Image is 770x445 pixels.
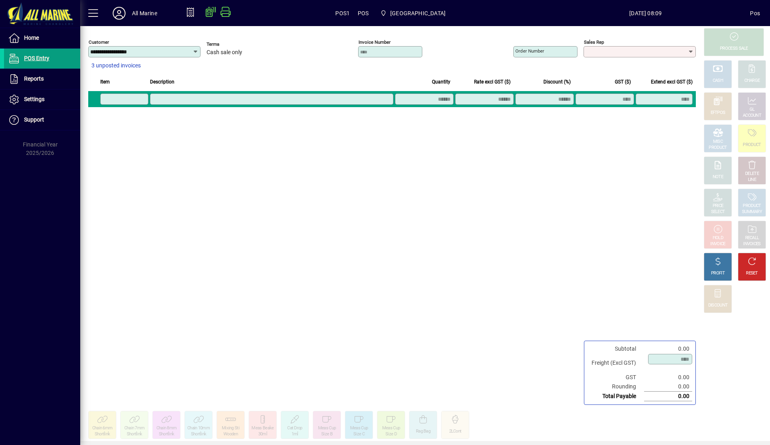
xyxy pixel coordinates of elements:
[207,49,242,56] span: Cash sale only
[541,7,750,20] span: [DATE] 08:09
[251,425,274,431] div: Meas Beake
[713,174,723,180] div: NOTE
[449,429,462,435] div: 2LCont
[4,89,80,110] a: Settings
[89,39,109,45] mat-label: Customer
[708,303,727,309] div: DISCOUNT
[292,431,298,437] div: 1ml
[91,61,141,70] span: 3 unposted invoices
[350,425,368,431] div: Meas Cup
[95,431,110,437] div: Shortlink
[127,431,142,437] div: Shortlink
[748,177,756,183] div: LINE
[743,113,761,119] div: ACCOUNT
[207,42,255,47] span: Terms
[644,373,692,382] td: 0.00
[743,203,761,209] div: PRODUCT
[24,96,45,102] span: Settings
[377,6,449,20] span: Port Road
[750,7,760,20] div: Pos
[353,431,365,437] div: Size C
[258,431,267,437] div: 30ml
[743,241,760,247] div: INVOICES
[713,235,723,241] div: HOLD
[711,270,725,276] div: PROFIT
[588,344,644,354] td: Subtotal
[106,6,132,20] button: Profile
[750,107,755,113] div: GL
[432,77,450,86] span: Quantity
[4,110,80,130] a: Support
[222,425,239,431] div: Mixing Sti
[651,77,693,86] span: Extend excl GST ($)
[24,35,39,41] span: Home
[588,392,644,401] td: Total Payable
[4,69,80,89] a: Reports
[390,7,446,20] span: [GEOGRAPHIC_DATA]
[223,431,238,437] div: Wooden
[742,209,762,215] div: SUMMARY
[4,28,80,48] a: Home
[335,7,350,20] span: POS1
[615,77,631,86] span: GST ($)
[644,392,692,401] td: 0.00
[713,78,723,84] div: CASH
[711,110,725,116] div: EFTPOS
[287,425,302,431] div: Cat Drop
[743,142,761,148] div: PRODUCT
[385,431,397,437] div: Size D
[711,209,725,215] div: SELECT
[382,425,400,431] div: Meas Cup
[644,382,692,392] td: 0.00
[720,46,748,52] div: PROCESS SALE
[321,431,332,437] div: Size B
[745,171,759,177] div: DELETE
[191,431,207,437] div: Shortlink
[92,425,113,431] div: Chain 6mm
[132,7,157,20] div: All Marine
[318,425,336,431] div: Meas Cup
[187,425,210,431] div: Chain 10mm
[416,429,430,435] div: Rag Bag
[746,270,758,276] div: RESET
[588,382,644,392] td: Rounding
[710,241,725,247] div: INVOICE
[588,354,644,373] td: Freight (Excl GST)
[24,55,49,61] span: POS Entry
[124,425,145,431] div: Chain 7mm
[584,39,604,45] mat-label: Sales rep
[588,373,644,382] td: GST
[644,344,692,354] td: 0.00
[744,78,760,84] div: CHARGE
[713,139,723,145] div: MISC
[709,145,727,151] div: PRODUCT
[359,39,391,45] mat-label: Invoice number
[100,77,110,86] span: Item
[515,48,544,54] mat-label: Order number
[150,77,174,86] span: Description
[156,425,177,431] div: Chain 8mm
[474,77,511,86] span: Rate excl GST ($)
[745,235,759,241] div: RECALL
[24,75,44,82] span: Reports
[88,59,144,73] button: 3 unposted invoices
[24,116,44,123] span: Support
[543,77,571,86] span: Discount (%)
[358,7,369,20] span: POS
[713,203,723,209] div: PRICE
[159,431,174,437] div: Shortlink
